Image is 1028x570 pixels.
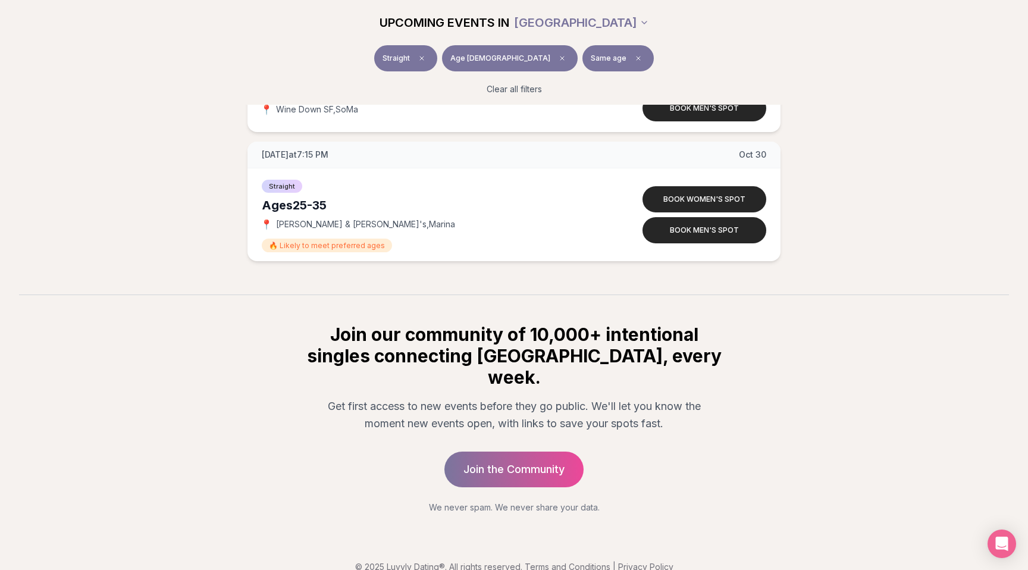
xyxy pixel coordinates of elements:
button: Book men's spot [642,95,766,121]
span: 📍 [262,220,271,229]
span: [DATE] at 7:15 PM [262,149,328,161]
span: Clear event type filter [415,51,429,65]
span: Oct 30 [739,149,766,161]
button: Book women's spot [642,186,766,212]
span: UPCOMING EVENTS IN [380,14,509,31]
span: Straight [383,54,410,63]
span: [PERSON_NAME] & [PERSON_NAME]'s , Marina [276,218,455,230]
span: 📍 [262,105,271,114]
button: Age [DEMOGRAPHIC_DATA]Clear age [442,45,578,71]
button: Same ageClear preference [582,45,654,71]
span: Age [DEMOGRAPHIC_DATA] [450,54,550,63]
div: Ages 25-35 [262,197,597,214]
span: Same age [591,54,626,63]
p: Get first access to new events before they go public. We'll let you know the moment new events op... [314,397,714,433]
span: Wine Down SF , SoMa [276,104,358,115]
div: Open Intercom Messenger [988,530,1016,558]
span: 🔥 Likely to meet preferred ages [262,239,392,252]
h2: Join our community of 10,000+ intentional singles connecting [GEOGRAPHIC_DATA], every week. [305,324,723,388]
button: StraightClear event type filter [374,45,437,71]
button: Clear all filters [479,76,549,102]
a: Join the Community [444,452,584,487]
button: [GEOGRAPHIC_DATA] [514,10,649,36]
span: Straight [262,180,302,193]
button: Book men's spot [642,217,766,243]
p: We never spam. We never share your data. [305,502,723,513]
span: Clear age [555,51,569,65]
span: Clear preference [631,51,645,65]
